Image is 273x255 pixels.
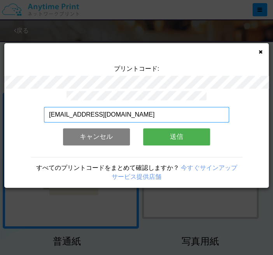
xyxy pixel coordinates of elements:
a: 今すぐサインアップ [181,164,237,171]
button: 送信 [143,128,210,145]
input: メールアドレス [44,107,229,122]
span: すべてのプリントコードをまとめて確認しますか？ [36,164,179,171]
a: サービス提供店舗 [112,173,161,180]
button: キャンセル [63,128,130,145]
span: プリントコード: [114,65,159,72]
